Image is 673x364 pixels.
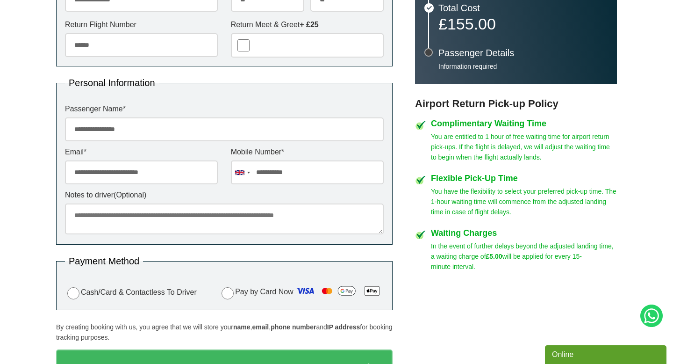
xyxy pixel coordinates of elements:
[545,343,668,364] iframe: chat widget
[438,62,608,71] p: Information required
[65,148,218,156] label: Email
[56,322,393,342] p: By creating booking with us, you agree that we will store your , , and for booking tracking purpo...
[327,323,360,331] strong: IP address
[438,48,608,58] h3: Passenger Details
[431,229,617,237] h4: Waiting Charges
[431,131,617,162] p: You are entitled to 1 hour of free waiting time for airport return pick-ups. If the flight is del...
[300,21,318,29] strong: + £25
[67,287,79,299] input: Cash/Card & Contactless To Driver
[431,174,617,182] h4: Flexible Pick-Up Time
[431,241,617,272] p: In the event of further delays beyond the adjusted landing time, a waiting charge of will be appl...
[65,105,384,113] label: Passenger Name
[219,284,384,301] label: Pay by Card Now
[222,287,234,299] input: Pay by Card Now
[65,191,384,199] label: Notes to driver
[231,148,384,156] label: Mobile Number
[438,17,608,30] p: £
[431,186,617,217] p: You have the flexibility to select your preferred pick-up time. The 1-hour waiting time will comm...
[65,21,218,29] label: Return Flight Number
[438,3,608,13] h3: Total Cost
[415,98,617,110] h3: Airport Return Pick-up Policy
[252,323,269,331] strong: email
[114,191,146,199] span: (Optional)
[65,256,143,266] legend: Payment Method
[233,323,251,331] strong: name
[271,323,316,331] strong: phone number
[486,253,502,260] strong: £5.00
[447,15,496,33] span: 155.00
[431,119,617,128] h4: Complimentary Waiting Time
[65,78,159,87] legend: Personal Information
[231,21,384,29] label: Return Meet & Greet
[65,286,197,299] label: Cash/Card & Contactless To Driver
[231,161,253,184] div: United Kingdom: +44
